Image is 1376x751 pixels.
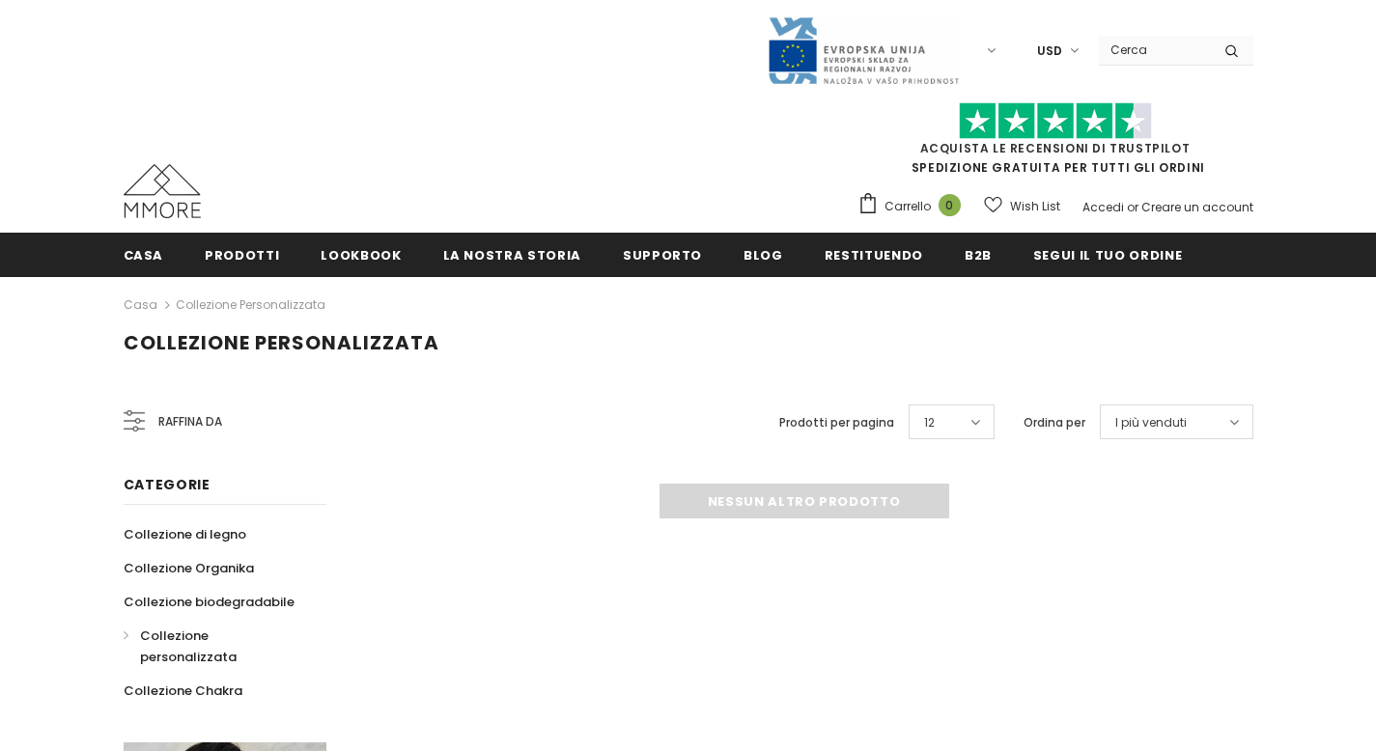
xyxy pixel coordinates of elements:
a: Carrello 0 [857,192,970,221]
a: supporto [623,233,702,276]
a: Acquista le recensioni di TrustPilot [920,140,1191,156]
span: B2B [965,246,992,264]
span: Restituendo [825,246,923,264]
a: Collezione biodegradabile [124,585,295,619]
input: Search Site [1099,36,1210,64]
a: Collezione personalizzata [124,619,305,674]
a: B2B [965,233,992,276]
span: SPEDIZIONE GRATUITA PER TUTTI GLI ORDINI [857,111,1253,176]
a: Casa [124,233,164,276]
a: Restituendo [825,233,923,276]
a: Collezione personalizzata [176,296,325,313]
label: Prodotti per pagina [779,413,894,432]
span: Collezione personalizzata [124,329,439,356]
span: Collezione Organika [124,559,254,577]
span: Prodotti [205,246,279,264]
a: Javni Razpis [767,42,960,58]
a: Accedi [1082,199,1124,215]
label: Ordina per [1024,413,1085,432]
span: La nostra storia [443,246,581,264]
a: Collezione Chakra [124,674,242,708]
span: Blog [744,246,783,264]
a: Casa [124,293,157,317]
a: Wish List [984,189,1060,223]
a: Creare un account [1141,199,1253,215]
a: Collezione Organika [124,551,254,585]
img: Fidati di Pilot Stars [959,102,1152,140]
span: USD [1037,42,1062,61]
img: Javni Razpis [767,15,960,86]
span: Categorie [124,475,211,494]
a: La nostra storia [443,233,581,276]
span: Lookbook [321,246,401,264]
span: Collezione Chakra [124,681,242,700]
a: Lookbook [321,233,401,276]
span: Segui il tuo ordine [1033,246,1182,264]
span: Casa [124,246,164,264]
span: Collezione personalizzata [140,626,237,666]
img: Casi MMORE [124,164,201,218]
span: supporto [623,246,702,264]
span: Collezione di legno [124,525,246,543]
a: Segui il tuo ordine [1033,233,1182,276]
span: Carrello [885,197,931,216]
a: Prodotti [205,233,279,276]
a: Blog [744,233,783,276]
span: 12 [924,413,935,432]
span: Collezione biodegradabile [124,593,295,611]
span: Raffina da [158,411,222,432]
a: Collezione di legno [124,517,246,551]
span: I più venduti [1115,413,1187,432]
span: Wish List [1010,197,1060,216]
span: 0 [939,194,961,216]
span: or [1127,199,1138,215]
